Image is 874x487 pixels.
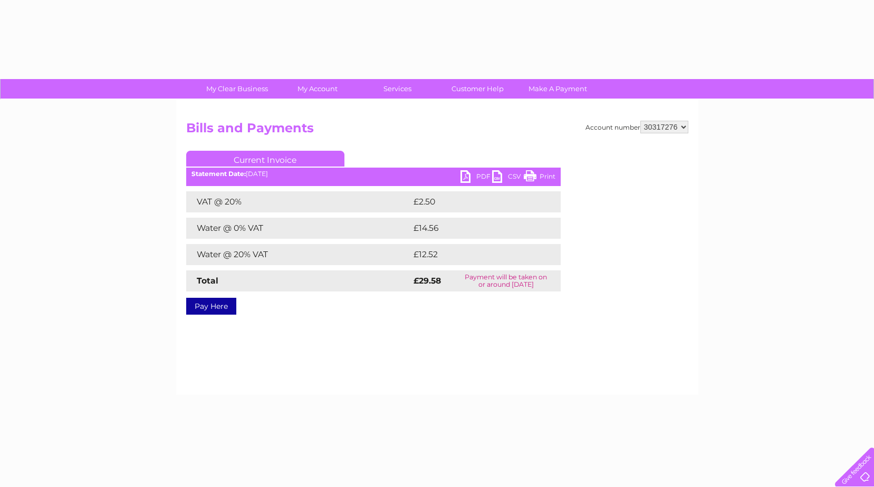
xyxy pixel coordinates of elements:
b: Statement Date: [191,170,246,178]
a: My Clear Business [194,79,281,99]
td: £12.52 [411,244,538,265]
a: My Account [274,79,361,99]
strong: Total [197,276,218,286]
td: £2.50 [411,191,536,212]
td: Water @ 20% VAT [186,244,411,265]
a: Pay Here [186,298,236,315]
div: Account number [585,121,688,133]
td: Water @ 0% VAT [186,218,411,239]
h2: Bills and Payments [186,121,688,141]
td: Payment will be taken on or around [DATE] [452,270,561,291]
a: Current Invoice [186,151,344,167]
a: Print [524,170,555,186]
a: Make A Payment [514,79,601,99]
a: Services [354,79,441,99]
a: PDF [460,170,492,186]
a: CSV [492,170,524,186]
a: Customer Help [434,79,521,99]
strong: £29.58 [414,276,441,286]
td: £14.56 [411,218,539,239]
td: VAT @ 20% [186,191,411,212]
div: [DATE] [186,170,561,178]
